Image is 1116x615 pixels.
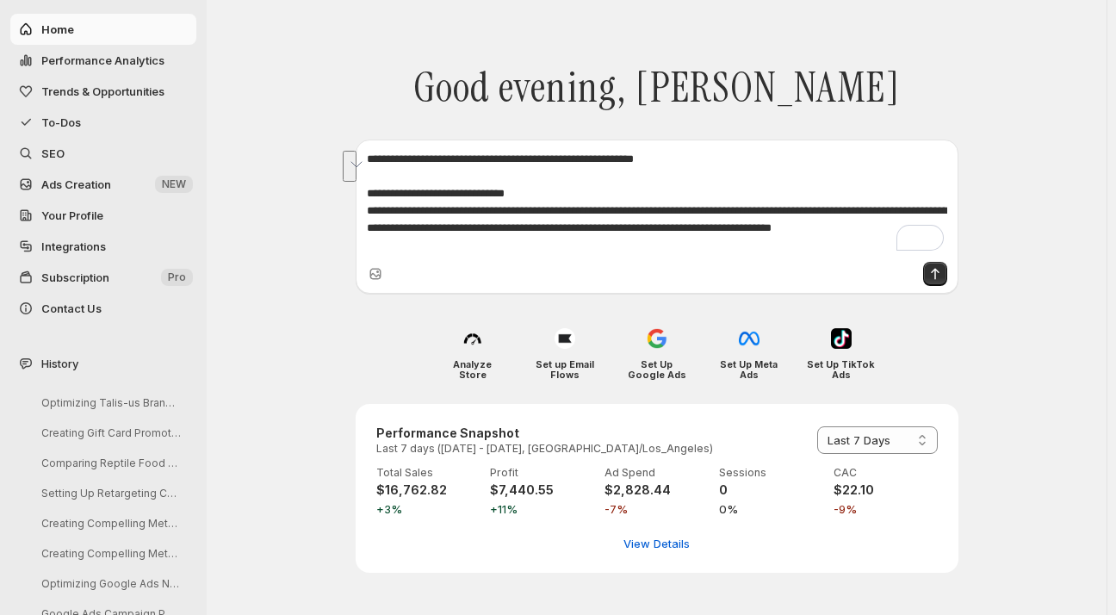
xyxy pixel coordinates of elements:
img: Set Up Google Ads icon [647,328,667,349]
button: Performance Analytics [10,45,196,76]
button: Comparing Reptile Food Vendors: Quality & Delivery [28,450,191,476]
button: Optimizing Google Ads Negative Keywords [28,570,191,597]
button: Creating Compelling Meta Ads Creatives [28,510,191,537]
a: Integrations [10,231,196,262]
button: Subscription [10,262,196,293]
p: CAC [834,466,938,480]
img: Set Up Meta Ads icon [739,328,759,349]
button: Trends & Opportunities [10,76,196,107]
button: Home [10,14,196,45]
h4: Set up Email Flows [530,359,598,380]
button: Upload image [367,265,384,283]
a: SEO [10,138,196,169]
span: View Details [623,535,690,552]
span: Your Profile [41,208,103,222]
span: NEW [162,177,186,191]
img: Set Up TikTok Ads icon [831,328,852,349]
span: Trends & Opportunities [41,84,164,98]
button: Ads Creation [10,169,196,200]
h4: $22.10 [834,481,938,499]
span: SEO [41,146,65,160]
span: Subscription [41,270,109,284]
span: Contact Us [41,301,102,315]
button: To-Dos [10,107,196,138]
span: +11% [490,500,594,518]
textarea: To enrich screen reader interactions, please activate Accessibility in Grammarly extension settings [367,151,947,254]
p: Ad Spend [604,466,709,480]
h4: $2,828.44 [604,481,709,499]
p: Last 7 days ([DATE] - [DATE], [GEOGRAPHIC_DATA]/Los_Angeles) [376,442,713,456]
span: Home [41,22,74,36]
h4: $16,762.82 [376,481,480,499]
h4: Set Up Google Ads [623,359,691,380]
span: 0% [719,500,823,518]
span: To-Dos [41,115,81,129]
h4: 0 [719,481,823,499]
h4: Set Up TikTok Ads [807,359,875,380]
a: Your Profile [10,200,196,231]
button: Contact Us [10,293,196,324]
p: Total Sales [376,466,480,480]
span: -7% [604,500,709,518]
span: Pro [168,270,186,284]
span: Ads Creation [41,177,111,191]
button: Optimizing Talis-us Brand Entity Page [28,389,191,416]
img: Analyze Store icon [462,328,483,349]
button: Send message [923,262,947,286]
button: Creating Gift Card Promotions [28,419,191,446]
span: History [41,355,78,372]
span: +3% [376,500,480,518]
p: Profit [490,466,594,480]
span: Good evening, [PERSON_NAME] [413,63,900,113]
h4: Set Up Meta Ads [715,359,783,380]
span: Performance Analytics [41,53,164,67]
span: Integrations [41,239,106,253]
h4: $7,440.55 [490,481,594,499]
h4: Analyze Store [438,359,506,380]
button: View detailed performance [613,530,700,557]
img: Set up Email Flows icon [555,328,575,349]
h3: Performance Snapshot [376,425,713,442]
button: Setting Up Retargeting Campaigns [28,480,191,506]
button: Creating Compelling Meta Ad Creatives [28,540,191,567]
p: Sessions [719,466,823,480]
span: -9% [834,500,938,518]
